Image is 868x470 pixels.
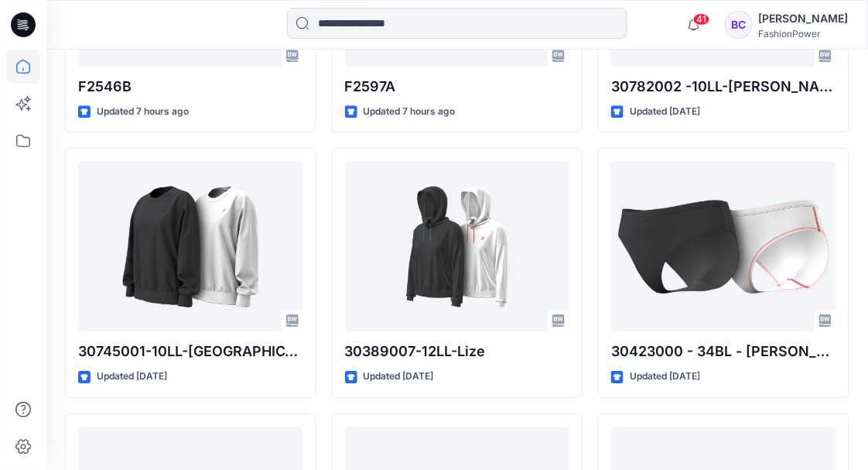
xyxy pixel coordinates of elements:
[345,341,570,362] p: 30389007-12LL-Lize
[611,341,836,362] p: 30423000 - 34BL - [PERSON_NAME]
[364,104,456,120] p: Updated 7 hours ago
[364,369,434,385] p: Updated [DATE]
[345,161,570,331] a: 30389007-12LL-Lize
[611,161,836,331] a: 30423000 - 34BL - Tamara
[78,161,303,331] a: 30745001-10LL-Mara
[345,76,570,98] p: F2597A
[630,369,700,385] p: Updated [DATE]
[630,104,700,120] p: Updated [DATE]
[611,76,836,98] p: 30782002 -10LL-[PERSON_NAME]
[97,369,167,385] p: Updated [DATE]
[759,9,849,28] div: [PERSON_NAME]
[97,104,189,120] p: Updated 7 hours ago
[78,76,303,98] p: F2546B
[693,13,710,26] span: 41
[725,11,753,39] div: BC
[78,341,303,362] p: 30745001-10LL-[GEOGRAPHIC_DATA]
[759,28,849,39] div: FashionPower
